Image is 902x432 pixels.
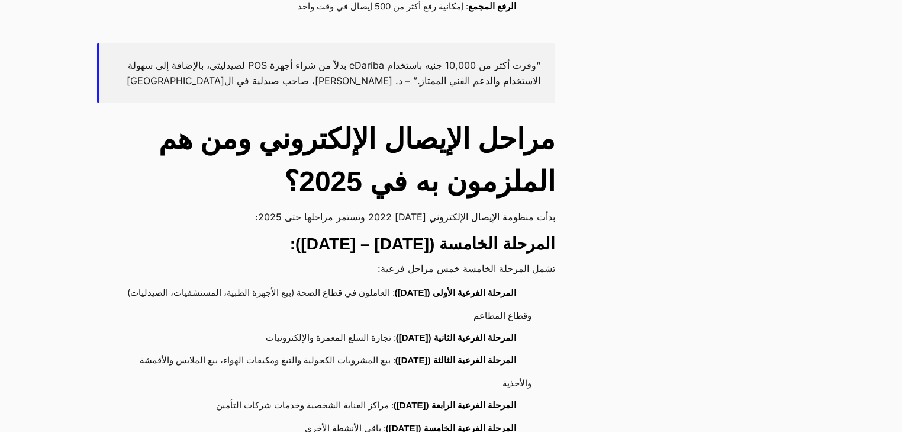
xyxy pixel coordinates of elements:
strong: المرحلة الفرعية الثانية ([DATE]) [396,332,516,343]
h3: المرحلة الخامسة ([DATE] – [DATE]): [97,233,555,255]
li: : بيع المشروبات الكحولية والتبغ ومكيفات الهواء، بيع الملابس والأقمشة والأحذية [109,350,531,395]
li: : مراكز العناية الشخصية وخدمات شركات التأمين [109,395,531,418]
p: بدأت منظومة الإيصال الإلكتروني [DATE] 2022 وتستمر مراحلها حتى 2025: [97,209,555,225]
li: : العاملون في قطاع الصحة (بيع الأجهزة الطبية، المستشفيات، الصيدليات) وقطاع المطاعم [109,282,531,327]
strong: الرفع المجمع [468,1,516,11]
strong: المرحلة الفرعية الرابعة ([DATE]) [394,400,516,410]
li: : تجارة السلع المعمرة والإلكترونيات [109,327,531,350]
h2: مراحل الإيصال الإلكتروني ومن هم الملزمون به في 2025؟ [97,118,555,203]
p: تشمل المرحلة الخامسة خمس مراحل فرعية: [97,261,555,276]
p: “وفرت أكثر من 10,000 جنيه باستخدام eDariba بدلاً من شراء أجهزة POS لصيدليتي، بالإضافة إلى سهولة ا... [120,57,540,88]
strong: المرحلة الفرعية الثالثة ([DATE]) [395,355,516,365]
strong: المرحلة الفرعية الأولى ([DATE]) [395,287,516,297]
